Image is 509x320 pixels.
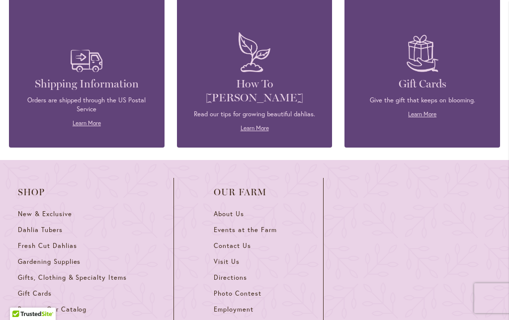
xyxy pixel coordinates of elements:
span: Our Farm [214,187,283,197]
p: Orders are shipped through the US Postal Service [24,96,150,114]
span: Events at the Farm [214,226,276,234]
span: Shop [18,187,134,197]
span: Dahlia Tubers [18,226,63,234]
iframe: Launch Accessibility Center [7,285,35,313]
p: Give the gift that keeps on blooming. [359,96,485,105]
h4: Gift Cards [359,77,485,91]
span: About Us [214,210,244,218]
a: Learn More [241,124,269,132]
span: Photo Contest [214,289,261,298]
span: Fresh Cut Dahlias [18,241,77,250]
span: Gardening Supplies [18,257,81,266]
span: New & Exclusive [18,210,72,218]
span: Gifts, Clothing & Specialty Items [18,273,127,282]
span: Request Our Catalog [18,305,86,314]
h4: Shipping Information [24,77,150,91]
p: Read our tips for growing beautiful dahlias. [192,110,318,119]
span: Employment [214,305,254,314]
a: Learn More [73,119,101,127]
a: Learn More [408,110,436,118]
span: Contact Us [214,241,251,250]
span: Directions [214,273,247,282]
h4: How To [PERSON_NAME] [192,77,318,105]
span: Visit Us [214,257,240,266]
